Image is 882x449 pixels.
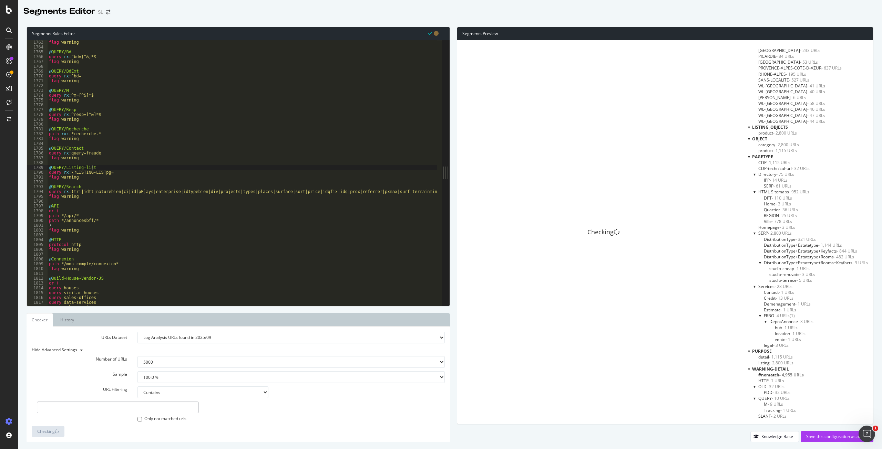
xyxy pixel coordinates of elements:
span: listing_objects [752,124,788,130]
span: 1 [873,426,878,431]
div: Segments Editor [23,6,95,17]
label: URL Filtering [27,386,132,392]
span: - 46 URLs [807,106,825,112]
span: Click to filter pagetype on Services/FRBO/DepotAnnonce/location [775,331,806,336]
div: 1777 [27,107,48,112]
div: 1772 [27,83,48,88]
span: - 75 URLs [776,171,794,177]
span: Click to filter geographical-localization on RHONE-ALPES [758,71,806,77]
div: 1791 [27,175,48,180]
a: Knowledge Base [750,434,799,439]
div: 1812 [27,276,48,281]
input: Only not matched urls [137,417,142,421]
span: pagetype [752,154,773,160]
div: Hide Advanced Settings [27,347,440,353]
span: - 1 URLs [780,407,796,413]
div: 1790 [27,170,48,175]
div: 1810 [27,266,48,271]
div: 1813 [27,281,48,286]
label: Number of URLs [27,356,132,362]
span: - 9 URLs [852,260,868,266]
div: 1802 [27,228,48,233]
span: Click to filter pagetype on Services/FRBO/DepotAnnonce/hub [775,325,798,331]
span: object [752,136,767,142]
button: Checking [32,426,64,437]
span: Click to filter pagetype on Services/Credit [764,295,793,301]
span: Click to filter pagetype on SERP/DistributionType+Estatetype+Keyfacts [764,248,857,254]
span: Click to filter warning-detail on SLANT [758,413,787,419]
span: Click to filter pagetype on Homepage [758,224,795,230]
div: 1806 [27,247,48,252]
div: 1797 [27,204,48,209]
span: Click to filter pagetype on SERP/DistributionType+Estatetype+Rooms+Keyfacts and its children [764,260,868,266]
span: Click to filter pagetype on HTML-Sitemaps/Home [764,201,791,207]
div: 1786 [27,151,48,156]
div: 1798 [27,209,48,213]
span: Click to filter pagetype on Services/FRBO/DepotAnnonce and its children [769,319,813,324]
div: 1783 [27,136,48,141]
div: 1794 [27,189,48,194]
span: - 1 URLs [781,307,796,313]
span: - 952 URLs [789,189,809,195]
span: - 195 URLs [786,71,806,77]
span: - 40 URLs [807,89,825,95]
span: Click to filter purpose on detail [758,354,793,360]
iframe: Intercom live chat [859,426,875,442]
span: Click to filter geographical-localization on SANS-LOCALITE [758,77,809,83]
span: Click to filter pagetype on Services/FRBO/DepotAnnonce/vente [775,336,801,342]
div: 1785 [27,146,48,151]
span: Click to filter pagetype on HTML-Sitemaps/Ville [764,218,792,224]
span: Click to filter geographical-localization on WL-Provence-Alpes-Cote-d-Azur [758,118,825,124]
div: Save this configuration as active [806,434,868,439]
span: Checking [587,228,614,236]
span: - 1 URLs [795,301,811,307]
span: Click to filter geographical-localization on PAYS-DE-LA-LOIRE [758,47,820,53]
span: Click to filter object on product [758,148,797,153]
div: 1769 [27,69,48,74]
span: - 4 URLs [774,313,790,319]
label: Sample [27,371,132,377]
span: Click to filter pagetype on Directory and its children [758,171,794,177]
div: 1778 [27,112,48,117]
span: - 1 URLs [779,289,794,295]
div: 1781 [27,127,48,131]
span: Click to filter geographical-localization on WL-DOM-TOM [758,95,806,100]
span: - 1,115 URLs [773,148,797,153]
span: Click to filter geographical-localization on WL-Normandie [758,106,825,112]
div: 1807 [27,252,48,257]
span: - 1,115 URLs [767,160,790,165]
span: - 2,800 URLs [770,360,793,366]
span: - 44 URLs [807,118,825,124]
span: - 3 URLs [800,271,815,277]
div: 1818 [27,305,48,310]
div: 1776 [27,103,48,107]
span: Click to filter pagetype on SERP/DistributionType+Estatetype [764,242,842,248]
a: Checker [27,313,53,327]
div: 1787 [27,156,48,160]
span: Click to filter warning-detail on OLD/PDD [764,389,790,395]
span: purpose [752,348,772,354]
div: SL [98,9,103,15]
span: - 637 URLs [821,65,842,71]
div: 1767 [27,59,48,64]
label: URLs Dataset [27,332,132,343]
span: Click to filter listing_objects on product [758,130,797,136]
div: 1764 [27,45,48,50]
div: Knowledge Base [761,434,793,439]
div: 1789 [27,165,48,170]
div: 1817 [27,300,48,305]
span: Click to filter pagetype on Services/FRBO and its children [764,313,790,319]
span: Click to filter geographical-localization on WL-Corse [758,89,825,95]
span: Click to filter geographical-localization on PROVENCE-ALPES-COTE-D-AZUR [758,65,842,71]
span: Click to filter warning-detail on QUERY/Tracking [764,407,796,413]
span: Click to filter pagetype on Directory/SERP [764,183,791,189]
span: - 14 URLs [770,177,788,183]
span: - 36 URLs [780,207,798,213]
span: - 527 URLs [789,77,809,83]
span: - 3 URLs [776,201,791,207]
span: Click to filter pagetype on CDP-technical-url [758,165,810,171]
span: Click to filter pagetype on SERP/DistributionType [764,236,816,242]
div: 1766 [27,54,48,59]
span: - 10 URLs [772,395,790,401]
span: - 23 URLs [775,284,792,289]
